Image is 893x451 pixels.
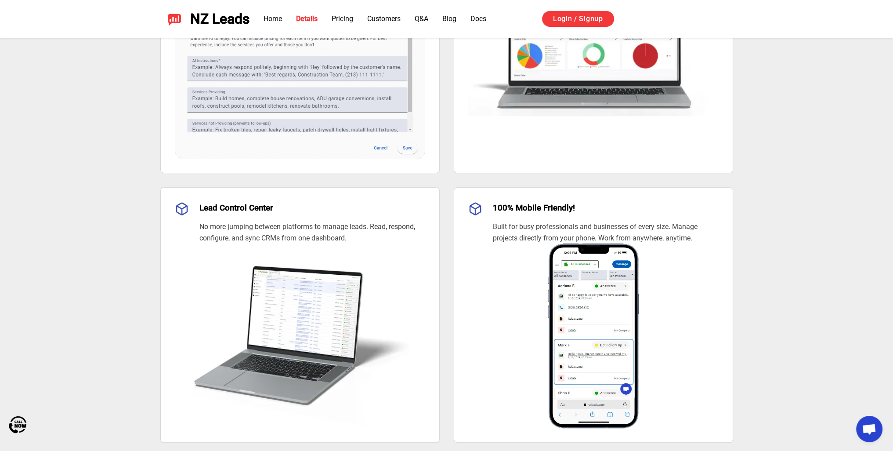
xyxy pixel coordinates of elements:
p: Built for busy professionals and businesses of every size. Manage projects directly from your pho... [493,221,719,244]
a: Login / Signup [542,11,614,27]
img: NZ Leads logo [167,12,181,26]
div: Open chat [856,416,882,442]
a: Blog [442,15,456,23]
a: Details [296,15,318,23]
img: Lead Control Center [175,244,425,428]
h3: Lead Control Center [199,202,425,214]
img: 100% Mobile Friendly! [468,244,719,428]
h3: 100% Mobile Friendly! [493,202,719,214]
span: NZ Leads [190,11,249,27]
a: Customers [367,15,401,23]
img: Call Now [9,416,26,433]
a: Q&A [415,15,428,23]
iframe: Кнопка "Войти с аккаунтом Google" [623,10,738,29]
a: Docs [470,15,486,23]
p: No more jumping between platforms to manage leads. Read, respond, configure, and sync CRMs from o... [199,221,425,244]
a: Pricing [332,15,353,23]
a: Home [264,15,282,23]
